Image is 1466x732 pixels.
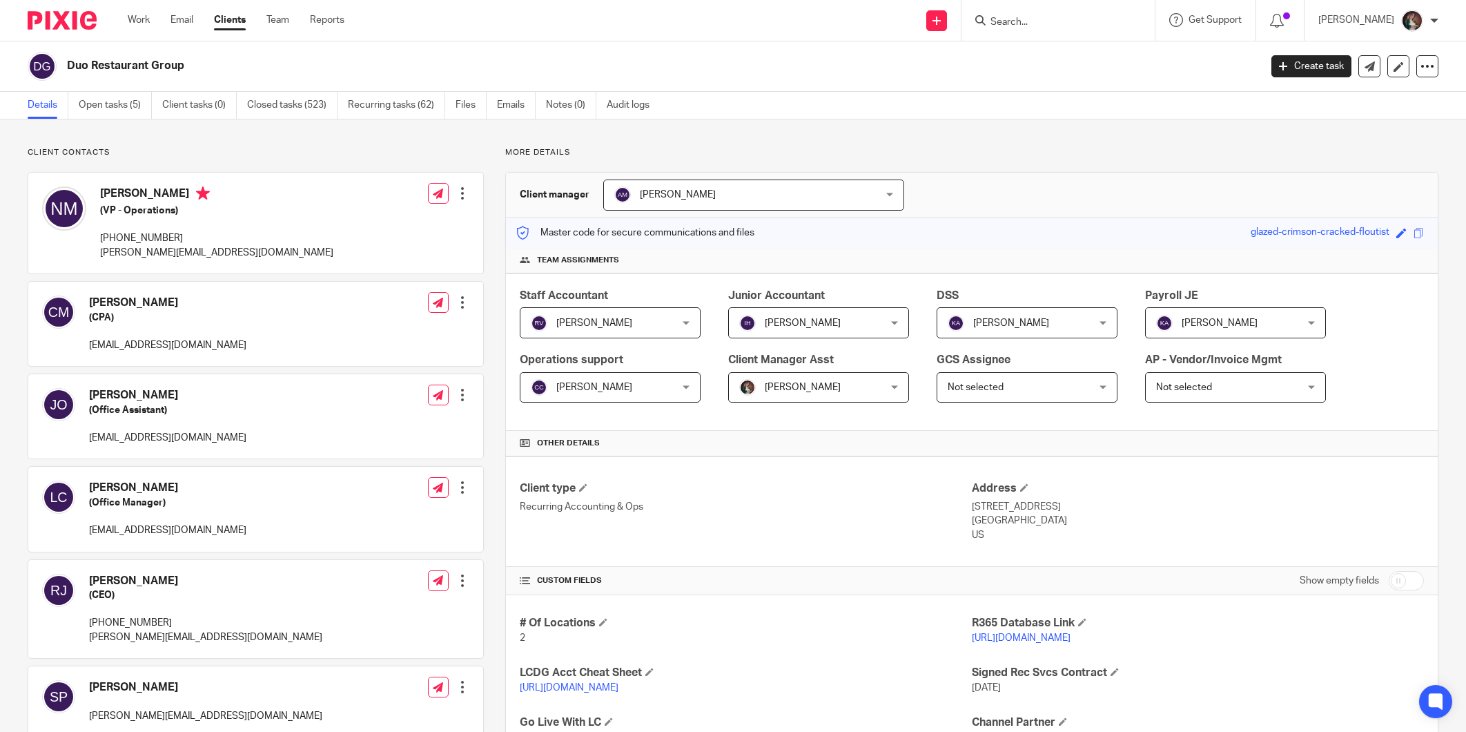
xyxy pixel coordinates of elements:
[614,186,631,203] img: svg%3E
[28,147,484,158] p: Client contacts
[1156,315,1173,331] img: svg%3E
[89,709,322,723] p: [PERSON_NAME][EMAIL_ADDRESS][DOMAIN_NAME]
[266,13,289,27] a: Team
[42,388,75,421] img: svg%3E
[89,588,322,602] h5: (CEO)
[520,633,525,643] span: 2
[100,186,333,204] h4: [PERSON_NAME]
[42,680,75,713] img: svg%3E
[100,246,333,260] p: [PERSON_NAME][EMAIL_ADDRESS][DOMAIN_NAME]
[100,204,333,218] h5: (VP - Operations)
[728,290,825,301] span: Junior Accountant
[972,633,1071,643] a: [URL][DOMAIN_NAME]
[520,481,972,496] h4: Client type
[28,11,97,30] img: Pixie
[1318,13,1394,27] p: [PERSON_NAME]
[89,296,246,310] h4: [PERSON_NAME]
[128,13,150,27] a: Work
[937,290,959,301] span: DSS
[89,680,322,695] h4: [PERSON_NAME]
[28,92,68,119] a: Details
[972,666,1424,680] h4: Signed Rec Svcs Contract
[739,315,756,331] img: svg%3E
[1145,290,1198,301] span: Payroll JE
[765,383,841,392] span: [PERSON_NAME]
[728,354,834,365] span: Client Manager Asst
[607,92,660,119] a: Audit logs
[520,500,972,514] p: Recurring Accounting & Ops
[989,17,1113,29] input: Search
[531,379,547,396] img: svg%3E
[520,188,589,202] h3: Client manager
[1300,574,1379,588] label: Show empty fields
[516,226,754,240] p: Master code for secure communications and files
[67,59,1014,73] h2: Duo Restaurant Group
[89,403,246,417] h5: (Office Assistant)
[1156,383,1212,392] span: Not selected
[520,683,618,693] a: [URL][DOMAIN_NAME]
[497,92,536,119] a: Emails
[456,92,487,119] a: Files
[89,574,322,588] h4: [PERSON_NAME]
[972,528,1424,542] p: US
[42,296,75,329] img: svg%3E
[89,431,246,445] p: [EMAIL_ADDRESS][DOMAIN_NAME]
[640,190,716,200] span: [PERSON_NAME]
[546,92,596,119] a: Notes (0)
[948,315,964,331] img: svg%3E
[162,92,237,119] a: Client tasks (0)
[520,616,972,630] h4: # Of Locations
[520,290,608,301] span: Staff Accountant
[972,481,1424,496] h4: Address
[170,13,193,27] a: Email
[1189,15,1242,25] span: Get Support
[89,338,246,352] p: [EMAIL_ADDRESS][DOMAIN_NAME]
[100,231,333,245] p: [PHONE_NUMBER]
[1182,318,1258,328] span: [PERSON_NAME]
[1251,225,1389,241] div: glazed-crimson-cracked-floutist
[531,315,547,331] img: svg%3E
[972,683,1001,693] span: [DATE]
[973,318,1049,328] span: [PERSON_NAME]
[89,311,246,325] h5: (CPA)
[520,715,972,730] h4: Go Live With LC
[1271,55,1351,77] a: Create task
[247,92,338,119] a: Closed tasks (523)
[214,13,246,27] a: Clients
[89,388,246,403] h4: [PERSON_NAME]
[28,52,57,81] img: svg%3E
[42,481,75,514] img: svg%3E
[537,438,600,449] span: Other details
[505,147,1438,158] p: More details
[739,379,756,396] img: Profile%20picture%20JUS.JPG
[89,630,322,644] p: [PERSON_NAME][EMAIL_ADDRESS][DOMAIN_NAME]
[348,92,445,119] a: Recurring tasks (62)
[42,186,86,231] img: svg%3E
[537,255,619,266] span: Team assignments
[196,186,210,200] i: Primary
[89,616,322,630] p: [PHONE_NUMBER]
[972,616,1424,630] h4: R365 Database Link
[310,13,344,27] a: Reports
[937,354,1010,365] span: GCS Assignee
[89,481,246,495] h4: [PERSON_NAME]
[79,92,152,119] a: Open tasks (5)
[948,383,1004,392] span: Not selected
[556,318,632,328] span: [PERSON_NAME]
[520,354,623,365] span: Operations support
[1145,354,1282,365] span: AP - Vendor/Invoice Mgmt
[89,523,246,537] p: [EMAIL_ADDRESS][DOMAIN_NAME]
[520,666,972,680] h4: LCDG Acct Cheat Sheet
[520,575,972,586] h4: CUSTOM FIELDS
[1401,10,1423,32] img: Profile%20picture%20JUS.JPG
[972,500,1424,514] p: [STREET_ADDRESS]
[972,715,1424,730] h4: Channel Partner
[556,383,632,392] span: [PERSON_NAME]
[89,496,246,510] h5: (Office Manager)
[42,574,75,607] img: svg%3E
[765,318,841,328] span: [PERSON_NAME]
[972,514,1424,528] p: [GEOGRAPHIC_DATA]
